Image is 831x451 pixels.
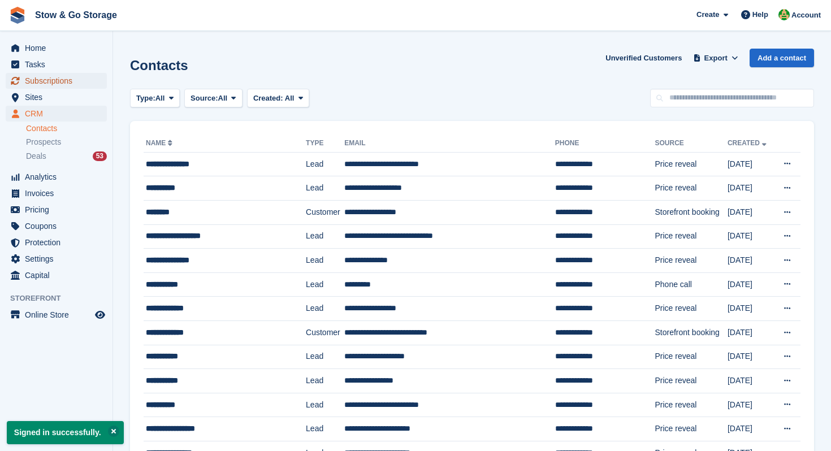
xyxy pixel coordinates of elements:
a: menu [6,202,107,218]
span: Protection [25,235,93,250]
td: Lead [306,345,344,369]
a: menu [6,235,107,250]
a: Stow & Go Storage [31,6,122,24]
span: Storefront [10,293,112,304]
span: Coupons [25,218,93,234]
a: Name [146,139,175,147]
a: menu [6,185,107,201]
a: menu [6,169,107,185]
a: menu [6,267,107,283]
td: [DATE] [728,249,774,273]
th: Source [655,135,728,153]
a: menu [6,40,107,56]
td: Price reveal [655,249,728,273]
span: All [218,93,228,104]
td: [DATE] [728,345,774,369]
a: Created [728,139,769,147]
span: Capital [25,267,93,283]
p: Signed in successfully. [7,421,124,444]
a: menu [6,307,107,323]
td: [DATE] [728,369,774,393]
span: Tasks [25,57,93,72]
td: Lead [306,176,344,201]
span: All [285,94,295,102]
button: Source: All [184,89,243,107]
td: Customer [306,320,344,345]
a: Add a contact [750,49,814,67]
a: Unverified Customers [601,49,686,67]
span: Type: [136,93,155,104]
th: Type [306,135,344,153]
td: [DATE] [728,417,774,441]
span: Help [752,9,768,20]
td: Price reveal [655,152,728,176]
button: Created: All [247,89,309,107]
td: Storefront booking [655,200,728,224]
span: Pricing [25,202,93,218]
span: Account [791,10,821,21]
td: Lead [306,249,344,273]
button: Type: All [130,89,180,107]
th: Phone [555,135,655,153]
img: stora-icon-8386f47178a22dfd0bd8f6a31ec36ba5ce8667c1dd55bd0f319d3a0aa187defe.svg [9,7,26,24]
span: CRM [25,106,93,122]
span: Prospects [26,137,61,148]
td: Lead [306,152,344,176]
td: Price reveal [655,369,728,393]
td: Customer [306,200,344,224]
td: [DATE] [728,272,774,297]
a: Deals 53 [26,150,107,162]
span: Invoices [25,185,93,201]
span: Created: [253,94,283,102]
span: Create [696,9,719,20]
span: Settings [25,251,93,267]
span: Home [25,40,93,56]
a: menu [6,218,107,234]
a: menu [6,106,107,122]
td: Price reveal [655,417,728,441]
td: Lead [306,272,344,297]
td: [DATE] [728,297,774,321]
td: Price reveal [655,224,728,249]
td: [DATE] [728,200,774,224]
td: Price reveal [655,393,728,417]
td: Price reveal [655,297,728,321]
td: Lead [306,297,344,321]
td: Lead [306,369,344,393]
td: [DATE] [728,224,774,249]
span: Export [704,53,728,64]
td: Price reveal [655,176,728,201]
h1: Contacts [130,58,188,73]
span: Sites [25,89,93,105]
td: [DATE] [728,176,774,201]
td: Lead [306,417,344,441]
a: Prospects [26,136,107,148]
img: Alex Taylor [778,9,790,20]
td: Storefront booking [655,320,728,345]
td: [DATE] [728,152,774,176]
a: menu [6,57,107,72]
span: All [155,93,165,104]
a: menu [6,89,107,105]
a: Preview store [93,308,107,322]
span: Subscriptions [25,73,93,89]
td: Lead [306,393,344,417]
a: menu [6,73,107,89]
td: [DATE] [728,320,774,345]
th: Email [344,135,555,153]
span: Analytics [25,169,93,185]
td: [DATE] [728,393,774,417]
span: Online Store [25,307,93,323]
td: Price reveal [655,345,728,369]
a: Contacts [26,123,107,134]
span: Deals [26,151,46,162]
span: Source: [191,93,218,104]
a: menu [6,251,107,267]
button: Export [691,49,741,67]
td: Phone call [655,272,728,297]
div: 53 [93,151,107,161]
td: Lead [306,224,344,249]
